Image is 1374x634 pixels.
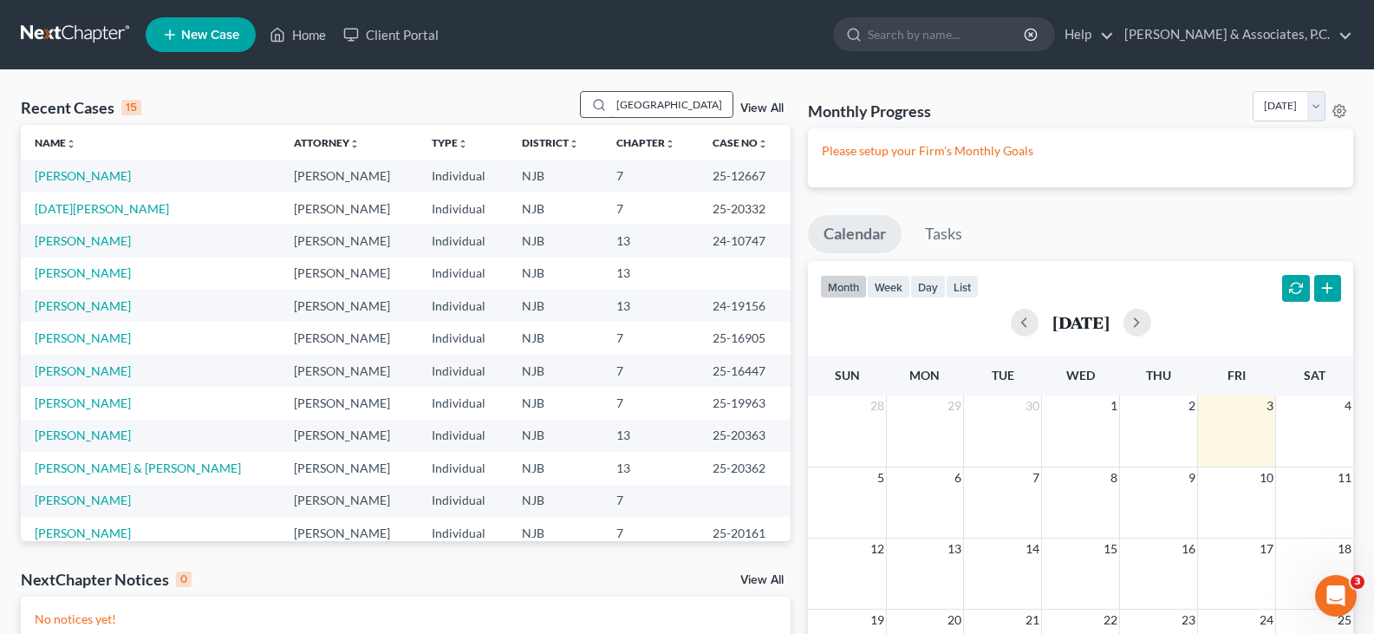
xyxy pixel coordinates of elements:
[713,136,768,149] a: Case Nounfold_more
[1187,467,1197,488] span: 9
[1315,575,1357,617] iframe: Intercom live chat
[946,610,963,631] span: 20
[1187,395,1197,416] span: 2
[953,467,963,488] span: 6
[602,225,699,257] td: 13
[121,100,141,115] div: 15
[280,225,418,257] td: [PERSON_NAME]
[910,275,946,298] button: day
[522,136,579,149] a: Districtunfold_more
[1116,19,1352,50] a: [PERSON_NAME] & Associates, P.C.
[418,485,508,517] td: Individual
[699,387,791,419] td: 25-19963
[909,368,940,382] span: Mon
[602,485,699,517] td: 7
[602,290,699,322] td: 13
[1258,539,1275,559] span: 17
[602,322,699,354] td: 7
[1102,610,1119,631] span: 22
[611,92,733,117] input: Search by name...
[280,193,418,225] td: [PERSON_NAME]
[1258,467,1275,488] span: 10
[280,420,418,452] td: [PERSON_NAME]
[21,97,141,118] div: Recent Cases
[1052,313,1110,331] h2: [DATE]
[1180,539,1197,559] span: 16
[602,420,699,452] td: 13
[869,610,886,631] span: 19
[508,420,602,452] td: NJB
[992,368,1014,382] span: Tue
[280,290,418,322] td: [PERSON_NAME]
[508,225,602,257] td: NJB
[740,574,784,586] a: View All
[35,265,131,280] a: [PERSON_NAME]
[280,485,418,517] td: [PERSON_NAME]
[602,452,699,484] td: 13
[699,290,791,322] td: 24-19156
[740,102,784,114] a: View All
[1146,368,1171,382] span: Thu
[280,452,418,484] td: [PERSON_NAME]
[35,395,131,410] a: [PERSON_NAME]
[665,139,675,149] i: unfold_more
[294,136,360,149] a: Attorneyunfold_more
[1336,539,1353,559] span: 18
[602,160,699,192] td: 7
[418,420,508,452] td: Individual
[1336,610,1353,631] span: 25
[602,258,699,290] td: 13
[602,387,699,419] td: 7
[261,19,335,50] a: Home
[418,225,508,257] td: Individual
[35,428,131,442] a: [PERSON_NAME]
[35,330,131,345] a: [PERSON_NAME]
[820,275,867,298] button: month
[508,387,602,419] td: NJB
[1066,368,1095,382] span: Wed
[508,290,602,322] td: NJB
[868,18,1026,50] input: Search by name...
[602,193,699,225] td: 7
[35,611,777,628] p: No notices yet!
[280,322,418,354] td: [PERSON_NAME]
[1109,395,1119,416] span: 1
[1351,575,1364,589] span: 3
[1304,368,1325,382] span: Sat
[66,139,76,149] i: unfold_more
[946,539,963,559] span: 13
[508,193,602,225] td: NJB
[946,275,979,298] button: list
[335,19,447,50] a: Client Portal
[1180,610,1197,631] span: 23
[35,168,131,183] a: [PERSON_NAME]
[176,572,192,587] div: 0
[35,493,131,507] a: [PERSON_NAME]
[35,363,131,378] a: [PERSON_NAME]
[602,355,699,387] td: 7
[1024,539,1041,559] span: 14
[418,160,508,192] td: Individual
[699,452,791,484] td: 25-20362
[822,142,1339,160] p: Please setup your Firm's Monthly Goals
[1343,395,1353,416] span: 4
[432,136,468,149] a: Typeunfold_more
[699,355,791,387] td: 25-16447
[1109,467,1119,488] span: 8
[508,452,602,484] td: NJB
[508,258,602,290] td: NJB
[946,395,963,416] span: 29
[280,258,418,290] td: [PERSON_NAME]
[458,139,468,149] i: unfold_more
[699,193,791,225] td: 25-20332
[508,517,602,549] td: NJB
[699,225,791,257] td: 24-10747
[1024,395,1041,416] span: 30
[869,395,886,416] span: 28
[1336,467,1353,488] span: 11
[758,139,768,149] i: unfold_more
[909,215,978,253] a: Tasks
[808,101,931,121] h3: Monthly Progress
[280,160,418,192] td: [PERSON_NAME]
[181,29,239,42] span: New Case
